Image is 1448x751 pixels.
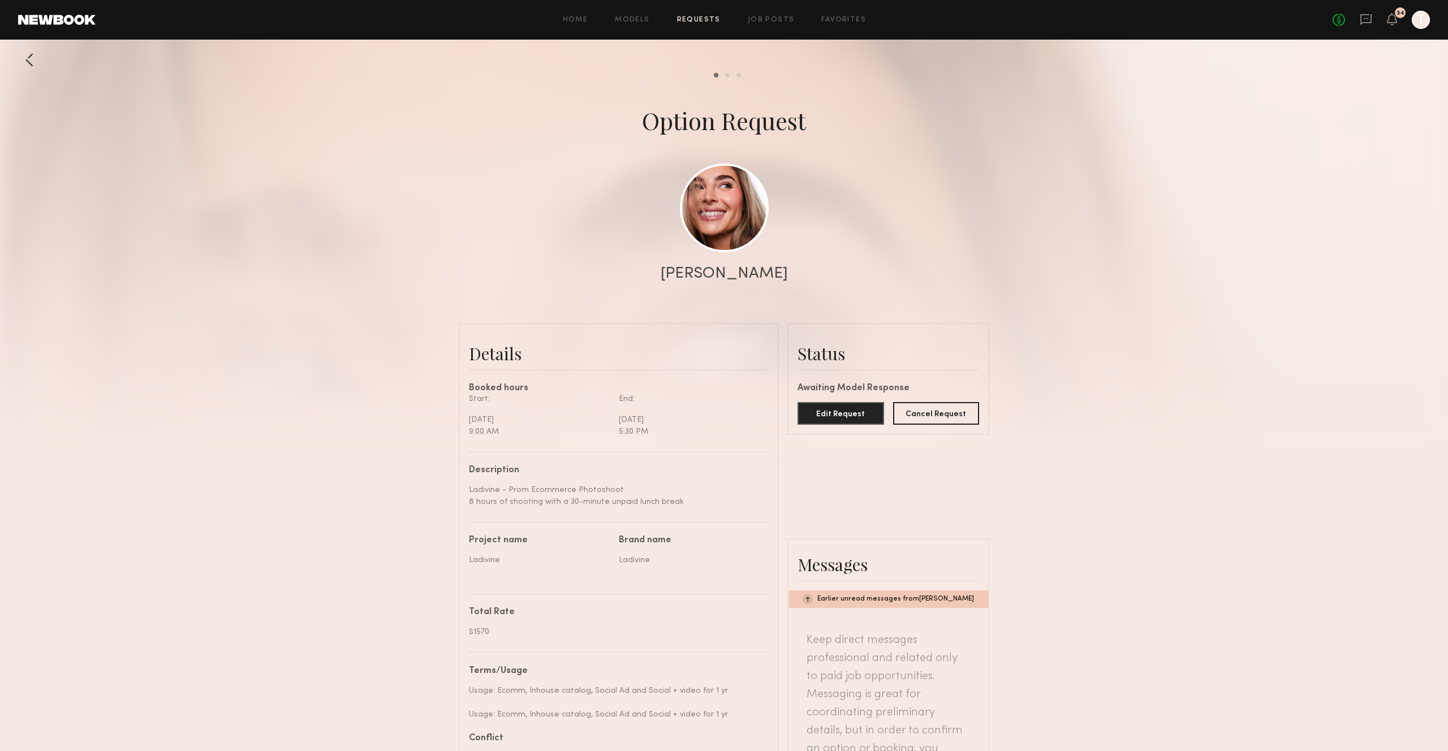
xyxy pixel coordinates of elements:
[1412,11,1430,29] a: T
[469,393,610,405] div: Start:
[619,554,760,566] div: Ladivine
[798,402,884,425] button: Edit Request
[469,426,610,438] div: 9:00 AM
[748,16,795,24] a: Job Posts
[642,105,806,136] div: Option Request
[893,402,980,425] button: Cancel Request
[469,342,769,365] div: Details
[821,16,866,24] a: Favorites
[469,384,769,393] div: Booked hours
[469,667,760,676] div: Terms/Usage
[619,426,760,438] div: 5:30 PM
[661,266,788,282] div: [PERSON_NAME]
[798,384,979,393] div: Awaiting Model Response
[469,484,760,508] div: Ladivine - Prom Ecommerce Photoshoot 8 hours of shooting with a 30-minute unpaid lunch break
[469,536,610,545] div: Project name
[469,685,760,720] div: Usage: Ecomm, Inhouse catalog, Social Ad and Social + video for 1 yr Usage: Ecomm, Inhouse catalo...
[1397,10,1404,16] div: 34
[788,590,988,608] div: Earlier unread messages from [PERSON_NAME]
[677,16,721,24] a: Requests
[619,414,760,426] div: [DATE]
[798,553,979,576] div: Messages
[619,393,760,405] div: End:
[469,466,760,475] div: Description
[469,414,610,426] div: [DATE]
[615,16,649,24] a: Models
[469,554,610,566] div: Ladivine
[469,608,760,617] div: Total Rate
[563,16,588,24] a: Home
[619,536,760,545] div: Brand name
[469,734,760,743] div: Conflict
[798,342,979,365] div: Status
[469,626,760,638] div: $1570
